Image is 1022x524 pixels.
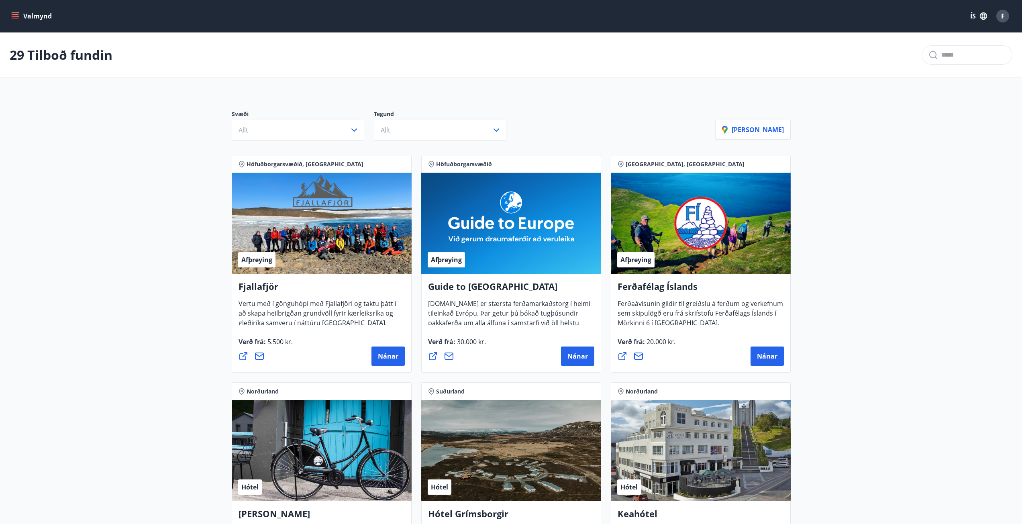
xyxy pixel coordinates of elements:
span: Verð frá : [428,337,486,353]
span: Verð frá : [239,337,293,353]
p: 29 Tilboð fundin [10,46,112,64]
button: Nánar [561,347,594,366]
span: Nánar [757,352,777,361]
h4: Guide to [GEOGRAPHIC_DATA] [428,280,594,299]
p: Tegund [374,110,516,120]
span: 30.000 kr. [455,337,486,346]
button: [PERSON_NAME] [715,120,791,140]
span: Norðurland [247,387,279,396]
span: Afþreying [620,255,651,264]
button: Nánar [751,347,784,366]
span: F [1001,12,1005,20]
span: Nánar [567,352,588,361]
span: 5.500 kr. [266,337,293,346]
span: Hótel [431,483,448,491]
span: Suðurland [436,387,465,396]
button: F [993,6,1012,26]
span: Hótel [620,483,638,491]
span: Allt [239,126,248,135]
span: [DOMAIN_NAME] er stærsta ferðamarkaðstorg í heimi tileinkað Evrópu. Þar getur þú bókað tugþúsundi... [428,299,590,353]
span: Afþreying [431,255,462,264]
span: Allt [381,126,390,135]
button: Nánar [371,347,405,366]
span: Höfuðborgarsvæðið, [GEOGRAPHIC_DATA] [247,160,363,168]
p: [PERSON_NAME] [722,125,784,134]
span: Afþreying [241,255,272,264]
span: Verð frá : [618,337,675,353]
p: Svæði [232,110,374,120]
button: Allt [374,120,506,141]
span: [GEOGRAPHIC_DATA], [GEOGRAPHIC_DATA] [626,160,745,168]
button: menu [10,9,55,23]
span: Ferðaávísunin gildir til greiðslu á ferðum og verkefnum sem skipulögð eru frá skrifstofu Ferðafél... [618,299,783,334]
span: Nánar [378,352,398,361]
span: 20.000 kr. [645,337,675,346]
span: Hótel [241,483,259,491]
span: Höfuðborgarsvæðið [436,160,492,168]
button: Allt [232,120,364,141]
h4: Ferðafélag Íslands [618,280,784,299]
span: Vertu með í gönguhópi með Fjallafjöri og taktu þátt í að skapa heilbrigðan grundvöll fyrir kærlei... [239,299,396,334]
button: ÍS [966,9,991,23]
h4: Fjallafjör [239,280,405,299]
span: Norðurland [626,387,658,396]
